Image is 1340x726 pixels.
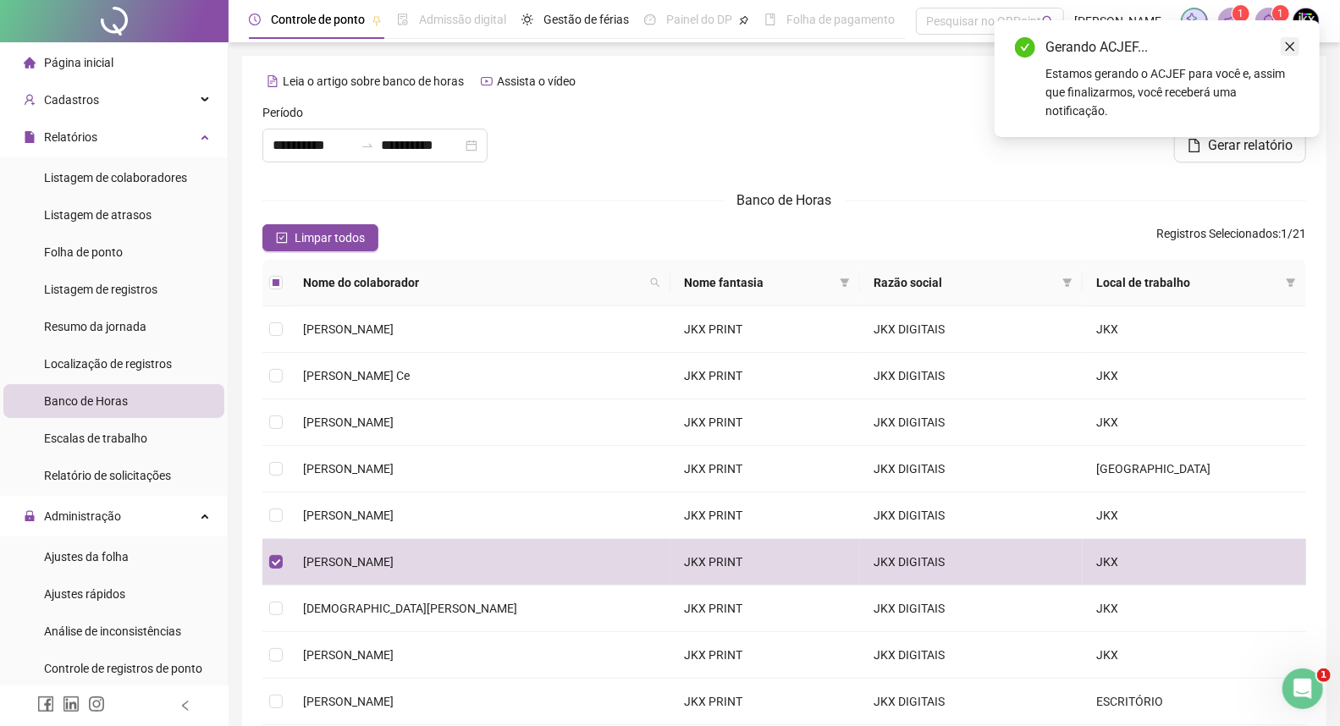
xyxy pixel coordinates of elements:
span: check-square [276,232,288,244]
td: JKX PRINT [670,306,860,353]
td: JKX [1083,399,1306,446]
span: Relatório de solicitações [44,469,171,482]
td: JKX DIGITAIS [860,632,1084,679]
span: file-text [267,75,278,87]
span: filter [1282,270,1299,295]
span: bell [1261,14,1277,29]
img: 87652 [1293,8,1319,34]
span: Banco de Horas [737,192,832,208]
span: left [179,700,191,712]
td: JKX PRINT [670,492,860,539]
button: Limpar todos [262,224,378,251]
span: [PERSON_NAME] [303,648,394,662]
span: Banco de Horas [44,394,128,408]
div: Estamos gerando o ACJEF para você e, assim que finalizarmos, você receberá uma notificação. [1045,64,1299,120]
span: Painel do DP [666,13,732,26]
span: search [650,278,660,288]
a: Close [1281,37,1299,56]
span: search [647,270,664,295]
td: JKX DIGITAIS [860,399,1084,446]
span: [PERSON_NAME] - JKX PRINT [1074,12,1171,30]
span: : 1 / 21 [1156,224,1306,251]
span: search [1042,15,1055,28]
span: 1 [1278,8,1284,19]
span: user-add [24,94,36,106]
span: sun [521,14,533,25]
span: file-done [397,14,409,25]
span: filter [836,270,853,295]
span: swap-right [361,139,374,152]
span: to [361,139,374,152]
span: file [24,131,36,143]
td: JKX PRINT [670,539,860,586]
td: JKX [1083,492,1306,539]
span: linkedin [63,696,80,712]
span: pushpin [372,15,382,25]
span: Análise de inconsistências [44,624,181,638]
span: Período [262,103,303,122]
span: Página inicial [44,56,113,69]
span: close [1284,41,1296,52]
span: Nome fantasia [684,273,833,292]
sup: 1 [1272,5,1289,22]
span: [DEMOGRAPHIC_DATA][PERSON_NAME] [303,602,517,615]
span: dashboard [644,14,656,25]
span: Relatórios [44,130,97,144]
span: Escalas de trabalho [44,432,147,445]
span: Resumo da jornada [44,320,146,333]
td: JKX DIGITAIS [860,539,1084,586]
span: Registros Selecionados [1156,227,1278,240]
span: Administração [44,509,121,523]
span: Assista o vídeo [497,74,576,88]
span: book [764,14,776,25]
span: Cadastros [44,93,99,107]
sup: 1 [1232,5,1249,22]
span: Controle de ponto [271,13,365,26]
span: 1 [1317,668,1331,682]
span: youtube [481,75,493,87]
span: facebook [37,696,54,712]
span: Ajustes rápidos [44,587,125,601]
span: filter [840,278,850,288]
td: JKX [1083,586,1306,632]
span: instagram [88,696,105,712]
span: Folha de pagamento [786,13,895,26]
td: JKX DIGITAIS [860,586,1084,632]
iframe: Intercom live chat [1282,668,1323,709]
span: filter [1286,278,1296,288]
span: Nome do colaborador [303,273,643,292]
td: JKX DIGITAIS [860,679,1084,725]
td: JKX PRINT [670,679,860,725]
td: JKX [1083,353,1306,399]
td: ESCRITÓRIO [1083,679,1306,725]
span: Gestão de férias [543,13,629,26]
span: [PERSON_NAME] [303,509,394,522]
td: JKX DIGITAIS [860,306,1084,353]
td: JKX PRINT [670,632,860,679]
span: filter [1062,278,1073,288]
td: JKX PRINT [670,586,860,632]
span: check-circle [1015,37,1035,58]
span: Admissão digital [419,13,506,26]
span: pushpin [739,15,749,25]
span: [PERSON_NAME] [303,462,394,476]
span: lock [24,510,36,522]
span: Listagem de registros [44,283,157,296]
td: JKX PRINT [670,399,860,446]
span: Razão social [874,273,1056,292]
span: [PERSON_NAME] [303,322,394,336]
span: Local de trabalho [1096,273,1279,292]
span: notification [1224,14,1239,29]
td: JKX PRINT [670,353,860,399]
span: Controle de registros de ponto [44,662,202,675]
td: JKX [1083,306,1306,353]
span: clock-circle [249,14,261,25]
span: Localização de registros [44,357,172,371]
span: filter [1059,270,1076,295]
td: [GEOGRAPHIC_DATA] [1083,446,1306,492]
td: JKX [1083,539,1306,586]
span: [PERSON_NAME] Ce [303,369,410,382]
span: 1 [1238,8,1244,19]
img: sparkle-icon.fc2bf0ac1784a2077858766a79e2daf3.svg [1185,12,1204,30]
td: JKX DIGITAIS [860,446,1084,492]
